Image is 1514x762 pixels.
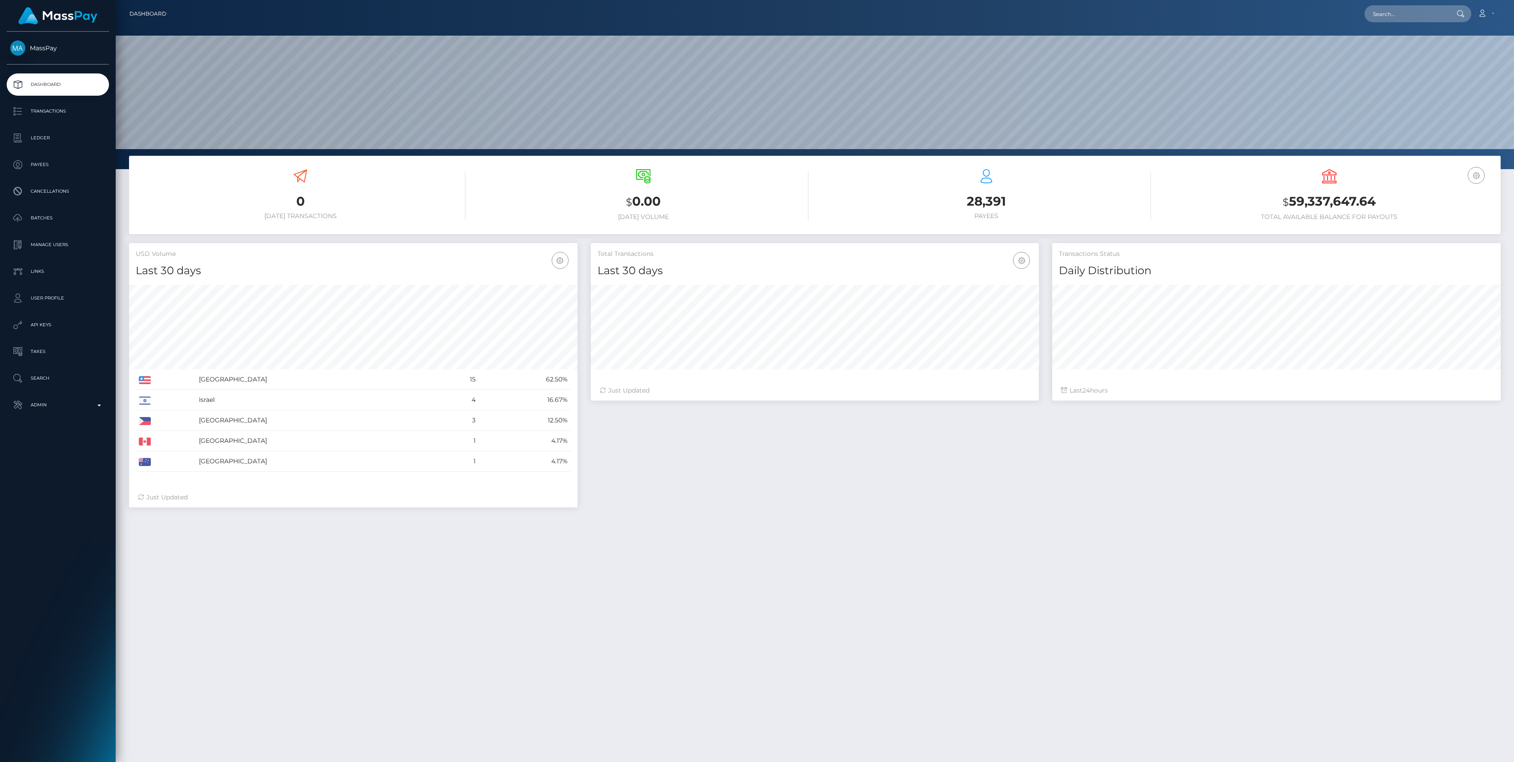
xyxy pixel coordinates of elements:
p: Batches [10,211,105,225]
img: CA.png [139,438,151,446]
h5: Total Transactions [598,250,1033,259]
div: Just Updated [138,493,569,502]
td: 4.17% [479,431,571,451]
td: [GEOGRAPHIC_DATA] [196,431,440,451]
p: Taxes [10,345,105,358]
td: 1 [439,451,479,472]
p: Manage Users [10,238,105,251]
small: $ [626,196,632,208]
a: Transactions [7,100,109,122]
p: Ledger [10,131,105,145]
td: Israel [196,390,440,410]
img: MassPay Logo [18,7,97,24]
h3: 59,337,647.64 [1164,193,1494,211]
img: US.png [139,376,151,384]
p: Search [10,372,105,385]
h3: 0 [136,193,465,210]
td: 16.67% [479,390,571,410]
h3: 28,391 [822,193,1151,210]
a: Ledger [7,127,109,149]
h4: Last 30 days [598,263,1033,279]
a: Search [7,367,109,389]
small: $ [1283,196,1289,208]
a: API Keys [7,314,109,336]
h5: USD Volume [136,250,571,259]
a: Admin [7,394,109,416]
td: [GEOGRAPHIC_DATA] [196,410,440,431]
a: Manage Users [7,234,109,256]
td: 62.50% [479,369,571,390]
a: Taxes [7,340,109,363]
a: Links [7,260,109,283]
a: Cancellations [7,180,109,203]
a: Payees [7,154,109,176]
a: Dashboard [129,4,166,23]
p: Transactions [10,105,105,118]
h6: Total Available Balance for Payouts [1164,213,1494,221]
img: PH.png [139,417,151,425]
td: [GEOGRAPHIC_DATA] [196,369,440,390]
h5: Transactions Status [1059,250,1494,259]
img: AU.png [139,458,151,466]
h3: 0.00 [479,193,808,211]
h6: [DATE] Volume [479,213,808,221]
div: Just Updated [600,386,1030,395]
div: Last hours [1061,386,1492,395]
td: 4.17% [479,451,571,472]
h4: Daily Distribution [1059,263,1494,279]
img: MassPay [10,41,25,56]
a: User Profile [7,287,109,309]
a: Batches [7,207,109,229]
p: Payees [10,158,105,171]
input: Search... [1365,5,1448,22]
p: Links [10,265,105,278]
span: 24 [1082,386,1090,394]
p: Dashboard [10,78,105,91]
td: 12.50% [479,410,571,431]
p: API Keys [10,318,105,332]
td: 3 [439,410,479,431]
p: Cancellations [10,185,105,198]
a: Dashboard [7,73,109,96]
td: 4 [439,390,479,410]
p: Admin [10,398,105,412]
td: 15 [439,369,479,390]
td: [GEOGRAPHIC_DATA] [196,451,440,472]
h4: Last 30 days [136,263,571,279]
h6: [DATE] Transactions [136,212,465,220]
h6: Payees [822,212,1151,220]
td: 1 [439,431,479,451]
span: MassPay [7,44,109,52]
img: IL.png [139,397,151,405]
p: User Profile [10,292,105,305]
